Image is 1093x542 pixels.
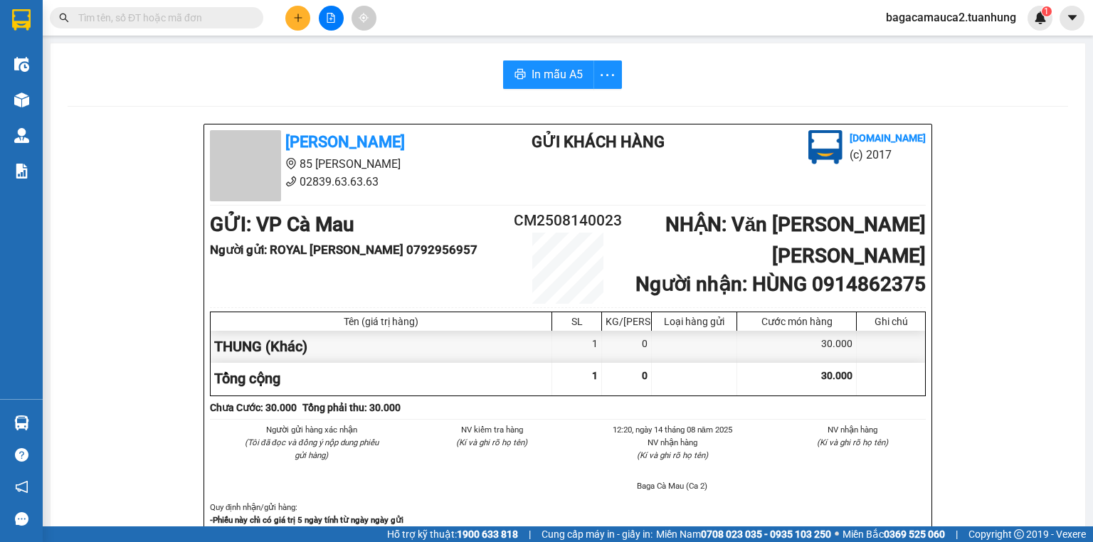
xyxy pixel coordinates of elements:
span: | [529,526,531,542]
b: [DOMAIN_NAME] [850,132,926,144]
div: Loại hàng gửi [655,316,733,327]
li: Baga Cà Mau (Ca 2) [599,479,746,492]
span: Miền Nam [656,526,831,542]
span: 1 [1044,6,1049,16]
strong: -Phiếu này chỉ có giá trị 5 ngày tính từ ngày ngày gửi [210,515,403,525]
span: 0 [642,370,648,381]
img: warehouse-icon [14,57,29,72]
img: logo-vxr [12,9,31,31]
span: bagacamauca2.tuanhung [875,9,1028,26]
span: more [594,66,621,84]
span: notification [15,480,28,494]
span: Cung cấp máy in - giấy in: [542,526,653,542]
span: aim [359,13,369,23]
b: Tổng phải thu: 30.000 [302,402,401,413]
div: 30.000 [737,331,857,363]
img: warehouse-icon [14,92,29,107]
button: plus [285,6,310,31]
strong: 0369 525 060 [884,528,945,540]
strong: 0708 023 035 - 0935 103 250 [701,528,831,540]
span: Miền Bắc [843,526,945,542]
span: Hỗ trợ kỹ thuật: [387,526,518,542]
i: (Kí và ghi rõ họ tên) [817,437,888,447]
b: GỬI : VP Cà Mau [210,213,354,236]
div: SL [556,316,598,327]
i: (Kí và ghi rõ họ tên) [637,450,708,460]
span: 30.000 [821,370,852,381]
li: (c) 2017 [850,146,926,164]
b: Người gửi : ROYAL [PERSON_NAME] 0792956957 [210,243,477,257]
li: NV kiểm tra hàng [419,423,566,436]
li: 12:20, ngày 14 tháng 08 năm 2025 [599,423,746,436]
button: file-add [319,6,344,31]
div: Tên (giá trị hàng) [214,316,548,327]
li: NV nhận hàng [599,436,746,449]
b: [PERSON_NAME] [285,133,405,151]
b: NHẬN : Văn [PERSON_NAME] [PERSON_NAME] [665,213,926,267]
input: Tìm tên, số ĐT hoặc mã đơn [78,10,246,26]
strong: 1900 633 818 [457,528,518,540]
span: ⚪️ [835,531,839,537]
i: (Tôi đã đọc và đồng ý nộp dung phiếu gửi hàng) [245,437,379,460]
sup: 1 [1042,6,1052,16]
h2: CM2508140023 [508,209,628,233]
li: NV nhận hàng [780,423,926,436]
span: caret-down [1066,11,1079,24]
div: Cước món hàng [741,316,852,327]
span: plus [293,13,303,23]
button: printerIn mẫu A5 [503,60,594,89]
img: warehouse-icon [14,415,29,430]
span: message [15,512,28,526]
div: THUNG (Khác) [211,331,552,363]
span: search [59,13,69,23]
b: Gửi khách hàng [532,133,665,151]
span: phone [285,176,297,187]
div: KG/[PERSON_NAME] [606,316,648,327]
span: printer [514,68,526,82]
li: Người gửi hàng xác nhận [238,423,385,436]
img: warehouse-icon [14,128,29,143]
img: solution-icon [14,164,29,179]
span: Tổng cộng [214,370,280,387]
span: In mẫu A5 [532,65,583,83]
li: 85 [PERSON_NAME] [210,155,475,173]
b: Người nhận : HÙNG 0914862375 [635,272,926,296]
button: more [593,60,622,89]
li: 02839.63.63.63 [210,173,475,191]
span: copyright [1014,529,1024,539]
span: file-add [326,13,336,23]
span: 1 [592,370,598,381]
span: environment [285,158,297,169]
span: question-circle [15,448,28,462]
b: Chưa Cước : 30.000 [210,402,297,413]
button: aim [352,6,376,31]
span: | [956,526,958,542]
img: icon-new-feature [1034,11,1047,24]
img: logo.jpg [808,130,843,164]
div: 1 [552,331,602,363]
div: 0 [602,331,652,363]
i: (Kí và ghi rõ họ tên) [456,437,527,447]
button: caret-down [1060,6,1084,31]
div: Ghi chú [860,316,922,327]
